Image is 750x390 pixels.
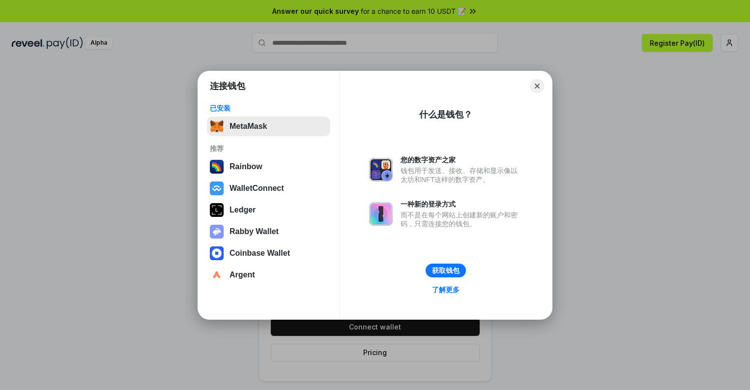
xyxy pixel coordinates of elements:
button: 获取钱包 [426,264,466,277]
button: Rainbow [207,157,330,177]
div: 您的数字资产之家 [401,155,522,164]
img: svg+xml,%3Csvg%20xmlns%3D%22http%3A%2F%2Fwww.w3.org%2F2000%2Fsvg%22%20fill%3D%22none%22%20viewBox... [210,225,224,239]
div: WalletConnect [230,184,284,193]
button: Rabby Wallet [207,222,330,241]
img: svg+xml,%3Csvg%20xmlns%3D%22http%3A%2F%2Fwww.w3.org%2F2000%2Fsvg%22%20fill%3D%22none%22%20viewBox... [369,158,393,181]
div: Ledger [230,206,256,214]
img: svg+xml,%3Csvg%20xmlns%3D%22http%3A%2F%2Fwww.w3.org%2F2000%2Fsvg%22%20fill%3D%22none%22%20viewBox... [369,202,393,226]
img: svg+xml,%3Csvg%20width%3D%2228%22%20height%3D%2228%22%20viewBox%3D%220%200%2028%2028%22%20fill%3D... [210,246,224,260]
button: WalletConnect [207,179,330,198]
div: 了解更多 [432,285,460,294]
div: Coinbase Wallet [230,249,290,258]
img: svg+xml,%3Csvg%20width%3D%2228%22%20height%3D%2228%22%20viewBox%3D%220%200%2028%2028%22%20fill%3D... [210,181,224,195]
div: 钱包用于发送、接收、存储和显示像以太坊和NFT这样的数字资产。 [401,166,522,184]
a: 了解更多 [426,283,465,296]
button: MetaMask [207,117,330,136]
div: MetaMask [230,122,267,131]
div: Rainbow [230,162,262,171]
h1: 连接钱包 [210,80,245,92]
img: svg+xml,%3Csvg%20fill%3D%22none%22%20height%3D%2233%22%20viewBox%3D%220%200%2035%2033%22%20width%... [210,120,224,133]
div: 一种新的登录方式 [401,200,522,209]
button: Ledger [207,200,330,220]
div: 获取钱包 [432,266,460,275]
button: Close [530,79,544,93]
img: svg+xml,%3Csvg%20width%3D%2228%22%20height%3D%2228%22%20viewBox%3D%220%200%2028%2028%22%20fill%3D... [210,268,224,282]
img: svg+xml,%3Csvg%20xmlns%3D%22http%3A%2F%2Fwww.w3.org%2F2000%2Fsvg%22%20width%3D%2228%22%20height%3... [210,203,224,217]
div: 什么是钱包？ [419,109,472,120]
div: Rabby Wallet [230,227,279,236]
div: 已安装 [210,104,327,113]
div: 而不是在每个网站上创建新的账户和密码，只需连接您的钱包。 [401,210,522,228]
img: svg+xml,%3Csvg%20width%3D%22120%22%20height%3D%22120%22%20viewBox%3D%220%200%20120%20120%22%20fil... [210,160,224,174]
button: Argent [207,265,330,285]
div: 推荐 [210,144,327,153]
div: Argent [230,270,255,279]
button: Coinbase Wallet [207,243,330,263]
